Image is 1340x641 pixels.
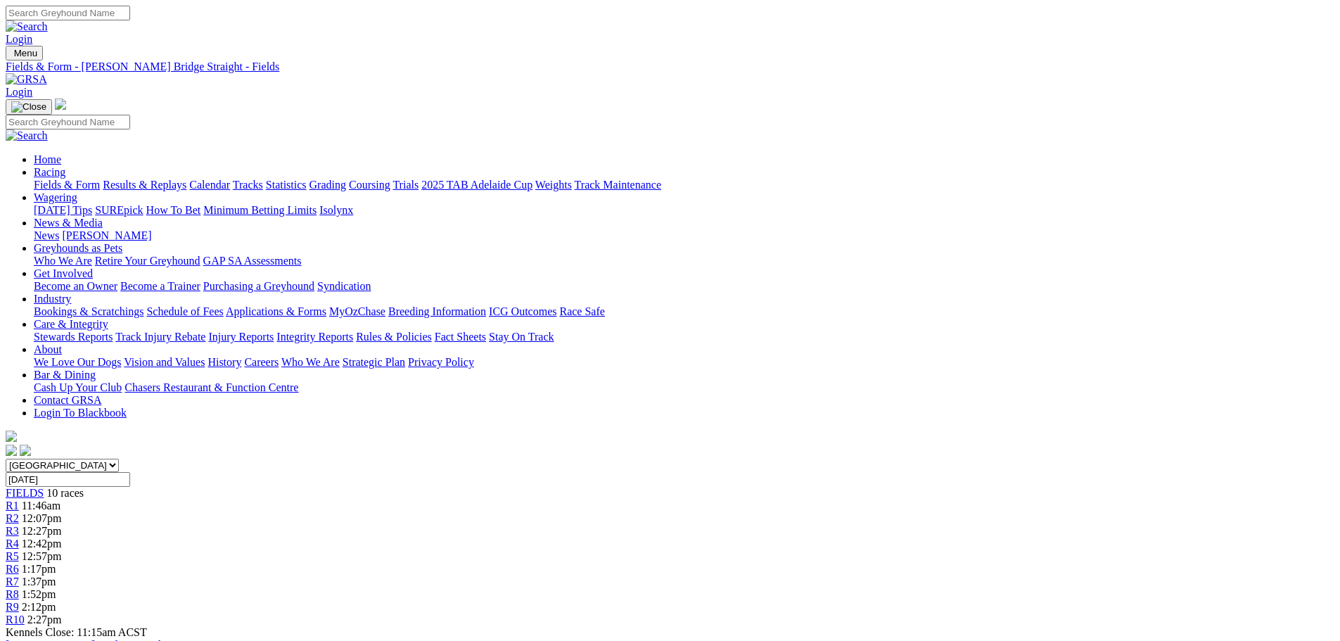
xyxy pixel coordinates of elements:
a: 2025 TAB Adelaide Cup [421,179,532,191]
span: 10 races [46,487,84,499]
a: Grading [310,179,346,191]
a: FIELDS [6,487,44,499]
img: twitter.svg [20,445,31,456]
a: Stewards Reports [34,331,113,343]
img: Search [6,129,48,142]
a: Cash Up Your Club [34,381,122,393]
a: How To Bet [146,204,201,216]
span: Menu [14,48,37,58]
a: Schedule of Fees [146,305,223,317]
a: Trials [393,179,419,191]
div: Care & Integrity [34,331,1334,343]
div: Industry [34,305,1334,318]
a: Tracks [233,179,263,191]
span: 12:27pm [22,525,62,537]
a: Chasers Restaurant & Function Centre [125,381,298,393]
div: Get Involved [34,280,1334,293]
a: Race Safe [559,305,604,317]
a: Syndication [317,280,371,292]
a: Greyhounds as Pets [34,242,122,254]
a: Statistics [266,179,307,191]
a: R9 [6,601,19,613]
a: R2 [6,512,19,524]
a: [PERSON_NAME] [62,229,151,241]
a: Isolynx [319,204,353,216]
a: R5 [6,550,19,562]
div: Racing [34,179,1334,191]
a: Careers [244,356,279,368]
a: MyOzChase [329,305,385,317]
a: Bookings & Scratchings [34,305,143,317]
a: R7 [6,576,19,588]
a: Applications & Forms [226,305,326,317]
span: 2:12pm [22,601,56,613]
a: Login [6,33,32,45]
a: R3 [6,525,19,537]
span: 12:57pm [22,550,62,562]
a: Weights [535,179,572,191]
a: GAP SA Assessments [203,255,302,267]
a: News & Media [34,217,103,229]
div: News & Media [34,229,1334,242]
a: Login To Blackbook [34,407,127,419]
a: Who We Are [34,255,92,267]
input: Search [6,6,130,20]
span: 1:52pm [22,588,56,600]
img: logo-grsa-white.png [55,99,66,110]
div: About [34,356,1334,369]
a: Fields & Form [34,179,100,191]
a: Who We Are [281,356,340,368]
span: 11:46am [22,500,60,512]
a: Home [34,153,61,165]
a: R6 [6,563,19,575]
button: Toggle navigation [6,99,52,115]
a: Vision and Values [124,356,205,368]
a: R8 [6,588,19,600]
a: History [208,356,241,368]
a: Injury Reports [208,331,274,343]
a: ICG Outcomes [489,305,556,317]
a: Get Involved [34,267,93,279]
a: Retire Your Greyhound [95,255,200,267]
span: 1:17pm [22,563,56,575]
a: Track Injury Rebate [115,331,205,343]
a: Stay On Track [489,331,554,343]
a: Become an Owner [34,280,117,292]
a: Fact Sheets [435,331,486,343]
input: Select date [6,472,130,487]
a: Results & Replays [103,179,186,191]
a: R1 [6,500,19,512]
a: R4 [6,538,19,550]
a: News [34,229,59,241]
a: Contact GRSA [34,394,101,406]
span: 2:27pm [27,614,62,626]
img: GRSA [6,73,47,86]
img: Close [11,101,46,113]
a: Fields & Form - [PERSON_NAME] Bridge Straight - Fields [6,61,1334,73]
a: About [34,343,62,355]
span: 12:42pm [22,538,62,550]
a: SUREpick [95,204,143,216]
a: Industry [34,293,71,305]
button: Toggle navigation [6,46,43,61]
div: Greyhounds as Pets [34,255,1334,267]
span: Kennels Close: 11:15am ACST [6,626,147,638]
img: facebook.svg [6,445,17,456]
a: Login [6,86,32,98]
a: Breeding Information [388,305,486,317]
a: Racing [34,166,65,178]
input: Search [6,115,130,129]
a: R10 [6,614,25,626]
a: Wagering [34,191,77,203]
a: Rules & Policies [356,331,432,343]
a: Track Maintenance [575,179,661,191]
